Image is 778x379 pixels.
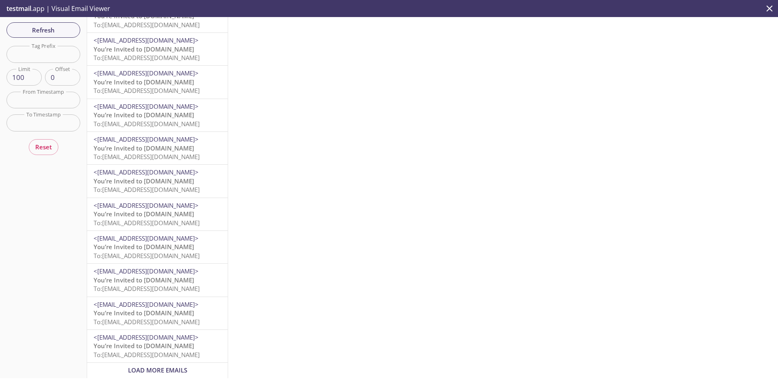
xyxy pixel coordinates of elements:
span: Load More Emails [128,366,187,374]
span: You’re Invited to [DOMAIN_NAME] [94,210,194,218]
span: To: [EMAIL_ADDRESS][DOMAIN_NAME] [94,54,200,62]
button: Refresh [6,22,80,38]
div: <[EMAIL_ADDRESS][DOMAIN_NAME]>You’re Invited to [DOMAIN_NAME]To:[EMAIL_ADDRESS][DOMAIN_NAME] [87,66,228,98]
span: <[EMAIL_ADDRESS][DOMAIN_NAME]> [94,168,199,176]
span: Refresh [13,25,74,35]
span: <[EMAIL_ADDRESS][DOMAIN_NAME]> [94,201,199,209]
span: You’re Invited to [DOMAIN_NAME] [94,243,194,251]
span: To: [EMAIL_ADDRESS][DOMAIN_NAME] [94,86,200,95]
span: You’re Invited to [DOMAIN_NAME] [94,144,194,152]
div: <[EMAIL_ADDRESS][DOMAIN_NAME]>You’re Invited to [DOMAIN_NAME]To:[EMAIL_ADDRESS][DOMAIN_NAME] [87,165,228,197]
div: <[EMAIL_ADDRESS][DOMAIN_NAME]>You’re Invited to [DOMAIN_NAME]To:[EMAIL_ADDRESS][DOMAIN_NAME] [87,297,228,329]
span: Reset [35,142,52,152]
span: To: [EMAIL_ADDRESS][DOMAIN_NAME] [94,153,200,161]
span: You’re Invited to [DOMAIN_NAME] [94,177,194,185]
span: You’re Invited to [DOMAIN_NAME] [94,111,194,119]
button: Reset [29,139,58,155]
span: testmail [6,4,31,13]
span: To: [EMAIL_ADDRESS][DOMAIN_NAME] [94,120,200,128]
span: To: [EMAIL_ADDRESS][DOMAIN_NAME] [94,284,200,293]
span: To: [EMAIL_ADDRESS][DOMAIN_NAME] [94,351,200,359]
span: <[EMAIL_ADDRESS][DOMAIN_NAME]> [94,69,199,77]
span: <[EMAIL_ADDRESS][DOMAIN_NAME]> [94,36,199,44]
div: <[EMAIL_ADDRESS][DOMAIN_NAME]>You’re Invited to [DOMAIN_NAME]To:[EMAIL_ADDRESS][DOMAIN_NAME] [87,264,228,296]
span: You’re Invited to [DOMAIN_NAME] [94,45,194,53]
div: <[EMAIL_ADDRESS][DOMAIN_NAME]>You’re Invited to [DOMAIN_NAME]To:[EMAIL_ADDRESS][DOMAIN_NAME] [87,33,228,65]
div: <[EMAIL_ADDRESS][DOMAIN_NAME]>You’re Invited to [DOMAIN_NAME]To:[EMAIL_ADDRESS][DOMAIN_NAME] [87,99,228,131]
span: To: [EMAIL_ADDRESS][DOMAIN_NAME] [94,252,200,260]
span: <[EMAIL_ADDRESS][DOMAIN_NAME]> [94,102,199,110]
span: To: [EMAIL_ADDRESS][DOMAIN_NAME] [94,219,200,227]
span: You’re Invited to [DOMAIN_NAME] [94,309,194,317]
span: <[EMAIL_ADDRESS][DOMAIN_NAME]> [94,135,199,143]
div: <[EMAIL_ADDRESS][DOMAIN_NAME]>You’re Invited to [DOMAIN_NAME]To:[EMAIL_ADDRESS][DOMAIN_NAME] [87,330,228,362]
div: <[EMAIL_ADDRESS][DOMAIN_NAME]>You’re Invited to [DOMAIN_NAME]To:[EMAIL_ADDRESS][DOMAIN_NAME] [87,231,228,263]
div: <[EMAIL_ADDRESS][DOMAIN_NAME]>You’re Invited to [DOMAIN_NAME]To:[EMAIL_ADDRESS][DOMAIN_NAME] [87,198,228,230]
div: Load More Emails [87,363,228,378]
span: To: [EMAIL_ADDRESS][DOMAIN_NAME] [94,21,200,29]
span: You’re Invited to [DOMAIN_NAME] [94,342,194,350]
span: To: [EMAIL_ADDRESS][DOMAIN_NAME] [94,185,200,194]
span: <[EMAIL_ADDRESS][DOMAIN_NAME]> [94,300,199,308]
div: <[EMAIL_ADDRESS][DOMAIN_NAME]>You’re Invited to [DOMAIN_NAME]To:[EMAIL_ADDRESS][DOMAIN_NAME] [87,132,228,164]
span: <[EMAIL_ADDRESS][DOMAIN_NAME]> [94,267,199,275]
span: <[EMAIL_ADDRESS][DOMAIN_NAME]> [94,234,199,242]
span: <[EMAIL_ADDRESS][DOMAIN_NAME]> [94,333,199,341]
span: You’re Invited to [DOMAIN_NAME] [94,78,194,86]
span: You’re Invited to [DOMAIN_NAME] [94,276,194,284]
span: To: [EMAIL_ADDRESS][DOMAIN_NAME] [94,318,200,326]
